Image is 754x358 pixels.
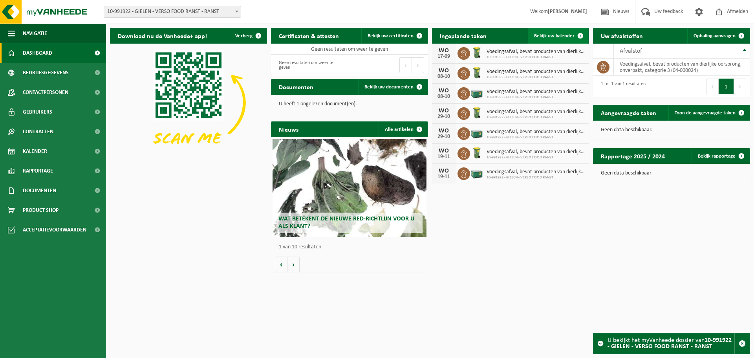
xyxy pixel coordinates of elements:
div: WO [436,148,452,154]
div: 1 tot 1 van 1 resultaten [597,78,646,95]
span: Contracten [23,122,53,141]
h2: Nieuws [271,121,306,137]
h2: Rapportage 2025 / 2024 [593,148,673,163]
span: 10-991922 - GIELEN - VERSO FOOD RANST [487,75,585,80]
button: Volgende [287,257,300,272]
button: Previous [706,79,719,94]
div: 08-10 [436,94,452,99]
p: Geen data beschikbaar. [601,127,742,133]
span: Acceptatievoorwaarden [23,220,86,240]
button: Next [412,57,424,73]
span: Voedingsafval, bevat producten van dierlijke oorsprong, onverpakt, categorie 3 [487,169,585,175]
span: Bekijk uw kalender [534,33,575,39]
a: Bekijk uw documenten [358,79,427,95]
h2: Uw afvalstoffen [593,28,651,43]
div: WO [436,48,452,54]
img: WB-0140-HPE-GN-50 [470,66,483,79]
a: Bekijk rapportage [692,148,749,164]
img: WB-0140-HPE-GN-50 [470,146,483,160]
span: Dashboard [23,43,52,63]
span: Voedingsafval, bevat producten van dierlijke oorsprong, onverpakt, categorie 3 [487,89,585,95]
span: Afvalstof [620,48,642,54]
a: Toon de aangevraagde taken [668,105,749,121]
img: WB-0140-HPE-GN-50 [470,46,483,59]
span: Verberg [235,33,253,39]
p: 1 van 10 resultaten [279,244,424,250]
div: 08-10 [436,74,452,79]
span: Kalender [23,141,47,161]
td: Geen resultaten om weer te geven [271,44,428,55]
h2: Certificaten & attesten [271,28,347,43]
span: 10-991922 - GIELEN - VERSO FOOD RANST [487,55,585,60]
button: 1 [719,79,734,94]
span: Ophaling aanvragen [694,33,736,39]
span: 10-991922 - GIELEN - VERSO FOOD RANST [487,135,585,140]
span: Bekijk uw documenten [364,84,414,90]
h2: Ingeplande taken [432,28,494,43]
button: Previous [399,57,412,73]
span: Voedingsafval, bevat producten van dierlijke oorsprong, onverpakt, categorie 3 [487,69,585,75]
a: Bekijk uw kalender [528,28,588,44]
div: WO [436,108,452,114]
div: 19-11 [436,174,452,180]
h2: Aangevraagde taken [593,105,664,120]
div: 19-11 [436,154,452,160]
td: voedingsafval, bevat producten van dierlijke oorsprong, onverpakt, categorie 3 (04-000024) [614,59,750,76]
span: 10-991922 - GIELEN - VERSO FOOD RANST - RANST [104,6,241,17]
img: PB-LB-0680-HPE-GN-01 [470,166,483,180]
p: U heeft 1 ongelezen document(en). [279,101,420,107]
span: Voedingsafval, bevat producten van dierlijke oorsprong, onverpakt, categorie 3 [487,49,585,55]
span: 10-991922 - GIELEN - VERSO FOOD RANST [487,115,585,120]
div: 17-09 [436,54,452,59]
span: Navigatie [23,24,47,43]
span: 10-991922 - GIELEN - VERSO FOOD RANST [487,155,585,160]
div: 29-10 [436,114,452,119]
span: Product Shop [23,200,59,220]
a: Alle artikelen [379,121,427,137]
div: Geen resultaten om weer te geven [275,57,346,74]
div: WO [436,128,452,134]
img: Download de VHEPlus App [110,44,267,162]
img: WB-0140-HPE-GN-50 [470,106,483,119]
span: Bedrijfsgegevens [23,63,69,83]
img: PB-LB-0680-HPE-GN-01 [470,126,483,140]
div: WO [436,68,452,74]
strong: 10-991922 - GIELEN - VERSO FOOD RANST - RANST [608,337,732,350]
a: Ophaling aanvragen [687,28,749,44]
div: WO [436,88,452,94]
button: Vorige [275,257,287,272]
span: 10-991922 - GIELEN - VERSO FOOD RANST [487,175,585,180]
strong: [PERSON_NAME] [548,9,587,15]
span: 10-991922 - GIELEN - VERSO FOOD RANST [487,95,585,100]
span: 10-991922 - GIELEN - VERSO FOOD RANST - RANST [104,6,241,18]
h2: Documenten [271,79,321,94]
span: Contactpersonen [23,83,68,102]
div: WO [436,168,452,174]
span: Wat betekent de nieuwe RED-richtlijn voor u als klant? [278,216,414,229]
a: Wat betekent de nieuwe RED-richtlijn voor u als klant? [273,139,426,237]
h2: Download nu de Vanheede+ app! [110,28,215,43]
span: Rapportage [23,161,53,181]
button: Verberg [229,28,266,44]
span: Voedingsafval, bevat producten van dierlijke oorsprong, onverpakt, categorie 3 [487,149,585,155]
span: Bekijk uw certificaten [368,33,414,39]
div: 29-10 [436,134,452,140]
span: Voedingsafval, bevat producten van dierlijke oorsprong, onverpakt, categorie 3 [487,129,585,135]
span: Documenten [23,181,56,200]
a: Bekijk uw certificaten [361,28,427,44]
span: Toon de aangevraagde taken [675,110,736,116]
span: Voedingsafval, bevat producten van dierlijke oorsprong, onverpakt, categorie 3 [487,109,585,115]
span: Gebruikers [23,102,52,122]
button: Next [734,79,746,94]
img: PB-LB-0680-HPE-GN-01 [470,86,483,99]
p: Geen data beschikbaar [601,171,742,176]
div: U bekijkt het myVanheede dossier van [608,333,734,354]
